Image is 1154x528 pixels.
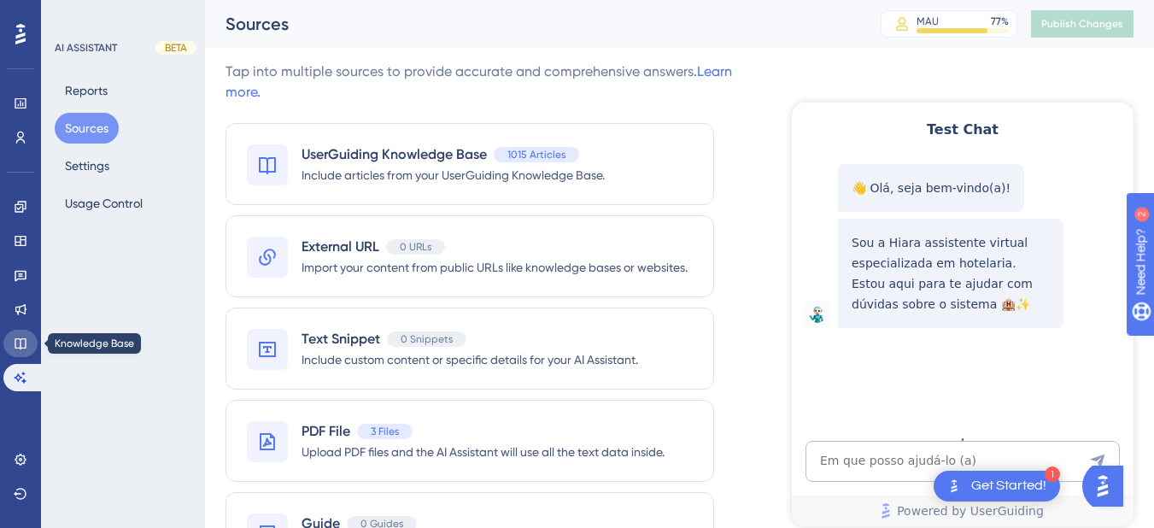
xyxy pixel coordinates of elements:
iframe: UserGuiding AI Assistant [792,103,1133,526]
span: Include articles from your UserGuiding Knowledge Base. [302,165,605,185]
iframe: UserGuiding AI Assistant Launcher [1082,461,1133,512]
button: Settings [55,150,120,181]
div: Get Started! [971,477,1046,496]
button: Usage Control [55,188,153,219]
span: PDF File [302,421,350,442]
div: BETA [155,41,196,55]
img: launcher-image-alternative-text [944,476,964,496]
div: MAU [917,15,939,28]
span: External URL [302,237,379,257]
button: Sources [55,113,119,144]
div: 2 [119,9,124,22]
div: AI ASSISTANT [55,41,117,55]
span: Need Help? [40,4,107,25]
div: 1 [1045,466,1060,482]
span: Import your content from public URLs like knowledge bases or websites. [302,257,688,278]
span: Text Snippet [302,329,380,349]
span: 0 Snippets [401,332,453,346]
span: 3 Files [371,425,399,438]
button: Reports [55,75,118,106]
div: Open Get Started! checklist, remaining modules: 1 [934,471,1060,502]
span: Include custom content or specific details for your AI Assistant. [302,349,638,370]
span: 1015 Articles [507,148,565,161]
span: Upload PDF files and the AI Assistant will use all the text data inside. [302,442,665,462]
div: Tap into multiple sources to provide accurate and comprehensive answers. [226,62,747,103]
div: Sources [226,12,838,36]
span: Publish Changes [1041,17,1123,31]
button: Publish Changes [1031,10,1133,38]
span: 0 URLs [400,240,431,254]
span: UserGuiding Knowledge Base [302,144,487,165]
div: 77 % [991,15,1009,28]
